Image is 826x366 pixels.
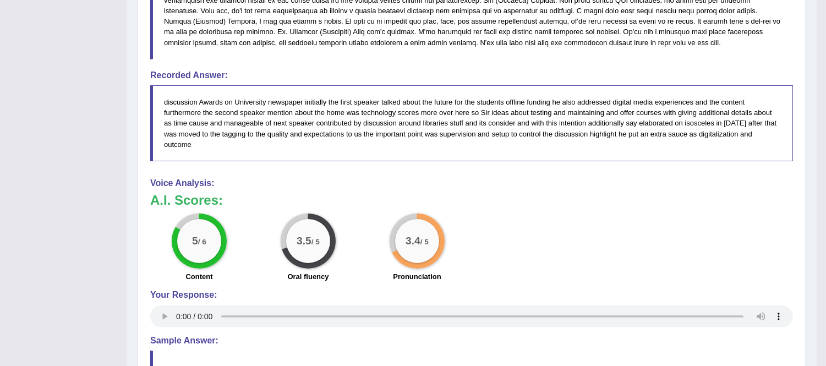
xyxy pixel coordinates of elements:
[185,271,212,282] label: Content
[150,290,793,300] h4: Your Response:
[150,193,223,207] b: A.I. Scores:
[150,70,793,80] h4: Recorded Answer:
[150,336,793,346] h4: Sample Answer:
[287,271,329,282] label: Oral fluency
[192,235,198,247] big: 5
[297,235,311,247] big: 3.5
[406,235,420,247] big: 3.4
[420,238,429,246] small: / 5
[150,85,793,161] blockquote: discussion Awards on University newspaper initially the first speaker talked about the future for...
[198,238,206,246] small: / 6
[150,178,793,188] h4: Voice Analysis:
[311,238,320,246] small: / 5
[393,271,441,282] label: Pronunciation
